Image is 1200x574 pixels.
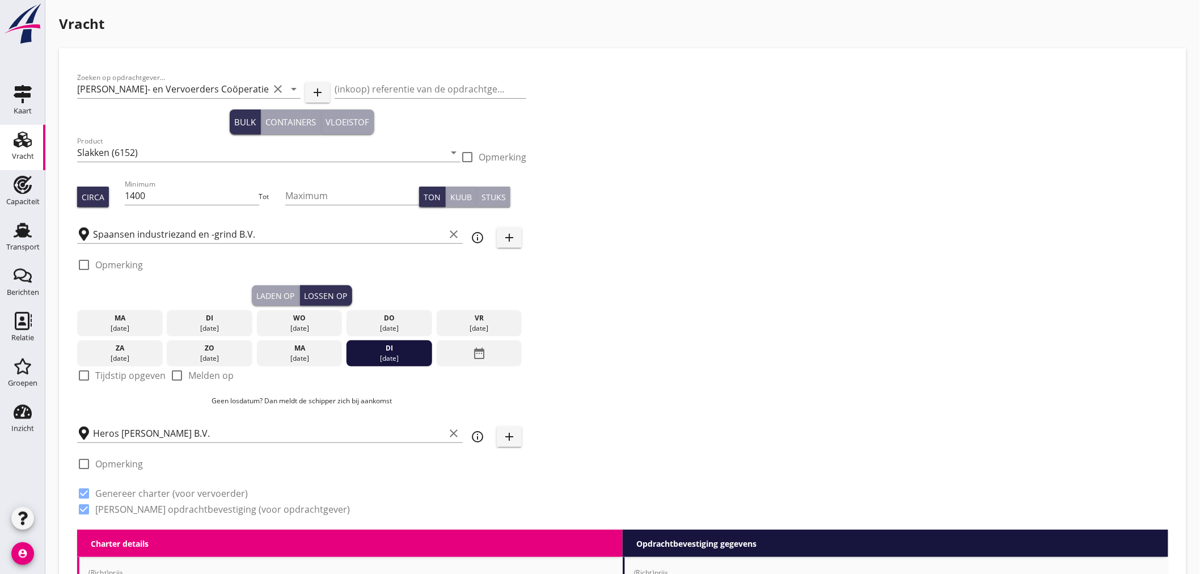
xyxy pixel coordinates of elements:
[447,146,460,159] i: arrow_drop_down
[450,191,472,203] div: Kuub
[260,323,340,334] div: [DATE]
[170,313,250,323] div: di
[11,334,34,341] div: Relatie
[335,80,526,98] input: (inkoop) referentie van de opdrachtgever
[12,153,34,160] div: Vracht
[14,107,32,115] div: Kaart
[234,116,256,129] div: Bulk
[80,323,160,334] div: [DATE]
[80,313,160,323] div: ma
[259,192,285,202] div: Tot
[502,231,516,244] i: add
[260,313,340,323] div: wo
[230,109,261,134] button: Bulk
[447,227,460,241] i: clear
[260,343,340,353] div: ma
[287,82,301,96] i: arrow_drop_down
[80,343,160,353] div: za
[80,353,160,364] div: [DATE]
[59,14,1186,34] h1: Vracht
[95,504,350,515] label: [PERSON_NAME] opdrachtbevestiging (voor opdrachtgever)
[8,379,37,387] div: Groepen
[502,430,516,444] i: add
[170,343,250,353] div: zo
[265,116,316,129] div: Containers
[349,353,429,364] div: [DATE]
[300,285,352,306] button: Lossen op
[170,323,250,334] div: [DATE]
[471,231,484,244] i: info_outline
[285,187,419,205] input: Maximum
[447,427,460,440] i: clear
[93,225,445,243] input: Laadplaats
[472,343,486,364] i: date_range
[95,370,166,381] label: Tijdstip opgeven
[349,323,429,334] div: [DATE]
[170,353,250,364] div: [DATE]
[481,191,506,203] div: Stuks
[93,424,445,442] input: Losplaats
[471,430,484,444] i: info_outline
[77,143,445,162] input: Product
[2,3,43,45] img: logo-small.a267ee39.svg
[77,80,269,98] input: Zoeken op opdrachtgever...
[311,86,324,99] i: add
[440,323,519,334] div: [DATE]
[260,353,340,364] div: [DATE]
[77,396,526,406] p: Geen losdatum? Dan meldt de schipper zich bij aankomst
[256,290,295,302] div: Laden op
[261,109,322,134] button: Containers
[479,151,526,163] label: Opmerking
[82,191,104,203] div: Circa
[11,425,34,432] div: Inzicht
[440,313,519,323] div: vr
[424,191,441,203] div: Ton
[7,289,39,296] div: Berichten
[252,285,300,306] button: Laden op
[271,82,285,96] i: clear
[11,542,34,565] i: account_circle
[6,243,40,251] div: Transport
[125,187,259,205] input: Minimum
[95,458,143,470] label: Opmerking
[349,343,429,353] div: di
[326,116,370,129] div: Vloeistof
[95,259,143,271] label: Opmerking
[95,488,248,499] label: Genereer charter (voor vervoerder)
[305,290,348,302] div: Lossen op
[188,370,234,381] label: Melden op
[6,198,40,205] div: Capaciteit
[446,187,477,207] button: Kuub
[349,313,429,323] div: do
[322,109,374,134] button: Vloeistof
[477,187,510,207] button: Stuks
[419,187,446,207] button: Ton
[77,187,109,207] button: Circa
